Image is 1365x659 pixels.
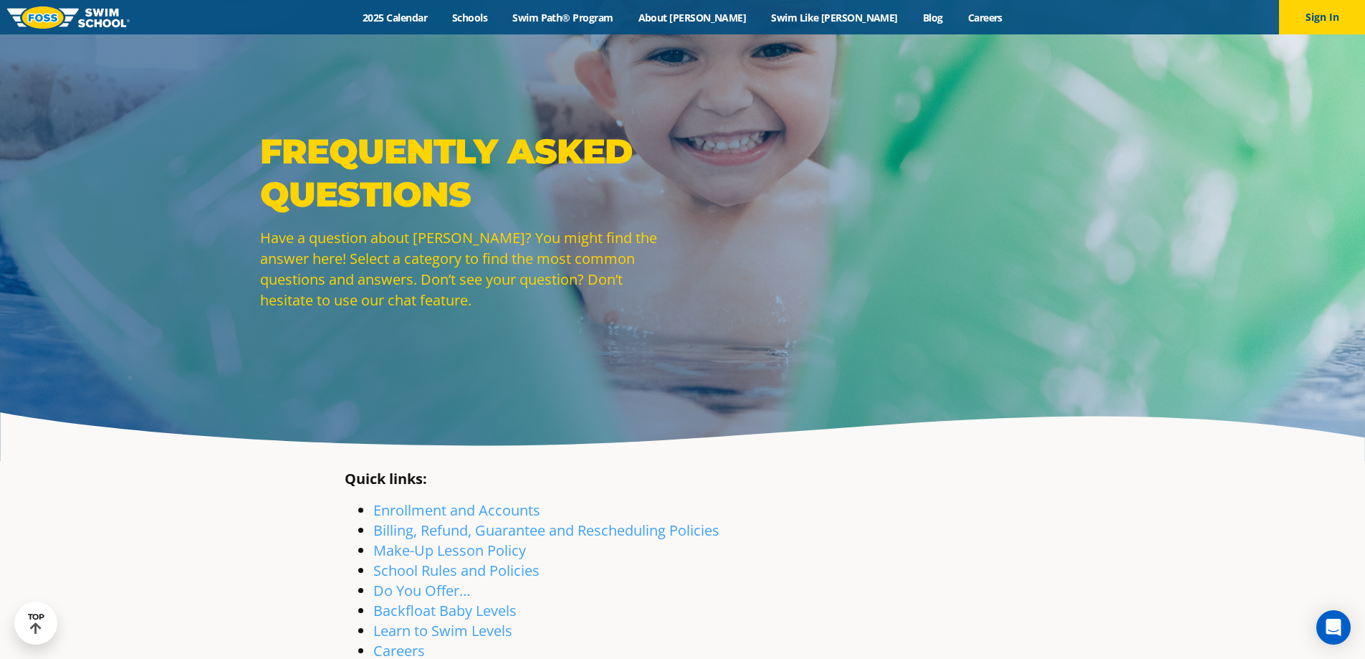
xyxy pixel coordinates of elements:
a: Schools [440,11,500,24]
strong: Quick links: [345,469,427,488]
a: Billing, Refund, Guarantee and Rescheduling Policies [373,521,719,540]
a: 2025 Calendar [350,11,440,24]
a: Blog [910,11,955,24]
p: Have a question about [PERSON_NAME]? You might find the answer here! Select a category to find th... [260,227,676,310]
a: School Rules and Policies [373,561,540,580]
a: Careers [955,11,1015,24]
a: Swim Like [PERSON_NAME] [759,11,911,24]
a: Do You Offer… [373,581,471,600]
div: Open Intercom Messenger [1316,610,1351,645]
a: Enrollment and Accounts [373,501,540,520]
a: Learn to Swim Levels [373,621,512,640]
a: Swim Path® Program [500,11,626,24]
a: Backfloat Baby Levels [373,601,517,620]
div: TOP [28,612,44,635]
a: About [PERSON_NAME] [626,11,759,24]
p: Frequently Asked Questions [260,130,676,216]
a: Make-Up Lesson Policy [373,541,526,560]
img: FOSS Swim School Logo [7,6,130,29]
